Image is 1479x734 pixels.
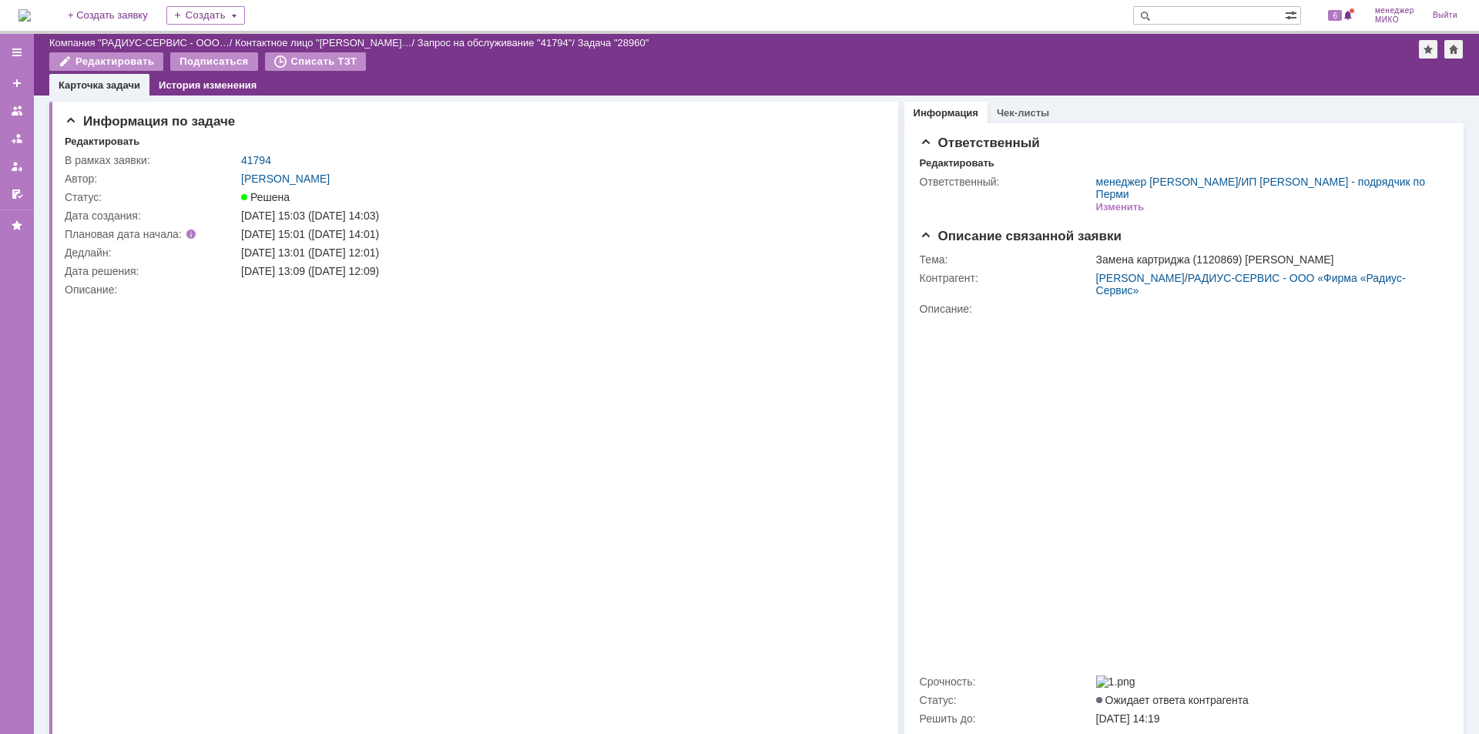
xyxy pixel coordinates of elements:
[1096,176,1239,188] a: менеджер [PERSON_NAME]
[235,37,418,49] div: /
[1096,675,1135,688] img: 1.png
[1096,272,1185,284] a: [PERSON_NAME]
[920,272,1093,284] div: Контрагент:
[1096,694,1249,706] span: Ожидает ответа контрагента
[18,9,31,22] a: Перейти на домашнюю страницу
[241,191,290,203] span: Решена
[1285,7,1300,22] span: Расширенный поиск
[235,37,412,49] a: Контактное лицо "[PERSON_NAME]…
[49,37,230,49] a: Компания "РАДИУС-СЕРВИС - ООО…
[65,191,238,203] div: Статус:
[920,136,1040,150] span: Ответственный
[1375,15,1414,25] span: МИКО
[914,107,978,119] a: Информация
[997,107,1049,119] a: Чек-листы
[1375,6,1414,15] span: менеджер
[159,79,257,91] a: История изменения
[920,229,1122,243] span: Описание связанной заявки
[241,265,874,277] div: [DATE] 13:09 ([DATE] 12:09)
[65,209,238,222] div: Дата создания:
[5,99,29,123] a: Заявки на командах
[65,173,238,185] div: Автор:
[418,37,578,49] div: /
[18,9,31,22] img: logo
[920,303,1444,315] div: Описание:
[1096,712,1160,725] span: [DATE] 14:19
[1096,253,1440,266] div: Замена картриджа (1120869) [PERSON_NAME]
[920,253,1093,266] div: Тема:
[49,37,235,49] div: /
[5,126,29,151] a: Заявки в моей ответственности
[920,176,1093,188] div: Ответственный:
[1419,40,1437,59] div: Добавить в избранное
[5,182,29,206] a: Мои согласования
[241,228,874,240] div: [DATE] 15:01 ([DATE] 14:01)
[920,694,1093,706] div: Статус:
[241,209,874,222] div: [DATE] 15:03 ([DATE] 14:03)
[59,79,140,91] a: Карточка задачи
[241,154,271,166] a: 41794
[65,114,235,129] span: Информация по задаче
[578,37,649,49] div: Задача "28960"
[65,154,238,166] div: В рамках заявки:
[1444,40,1463,59] div: Сделать домашней страницей
[5,154,29,179] a: Мои заявки
[1096,176,1425,200] a: ИП [PERSON_NAME] - подрядчик по Перми
[5,71,29,96] a: Создать заявку
[65,265,238,277] div: Дата решения:
[65,228,220,240] div: Плановая дата начала:
[65,136,139,148] div: Редактировать
[1328,10,1342,21] span: 6
[1096,272,1440,297] div: /
[920,157,994,169] div: Редактировать
[65,246,238,259] div: Дедлайн:
[1096,272,1406,297] a: РАДИУС-СЕРВИС - ООО «Фирма «Радиус-Сервис»
[1096,201,1145,213] div: Изменить
[166,6,245,25] div: Создать
[920,675,1093,688] div: Срочность:
[241,246,874,259] div: [DATE] 13:01 ([DATE] 12:01)
[65,283,877,296] div: Описание:
[1096,176,1440,200] div: /
[241,173,330,185] a: [PERSON_NAME]
[920,712,1093,725] div: Решить до:
[418,37,572,49] a: Запрос на обслуживание "41794"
